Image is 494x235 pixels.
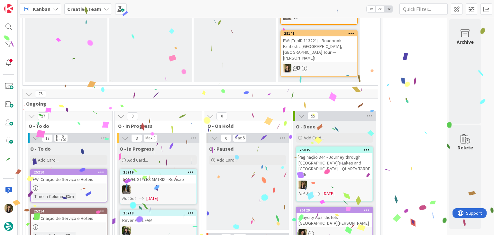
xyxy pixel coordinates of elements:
[131,134,142,142] span: 3
[296,123,316,130] span: O - Done
[31,175,107,183] div: FW: Criação de Serviço e Hoteis
[281,31,357,62] div: 25141FW: [TripID:113221] - Roadbook - Fantastic [GEOGRAPHIC_DATA], [GEOGRAPHIC_DATA] Tour — [PERS...
[33,5,50,13] span: Kanban
[14,1,29,9] span: Support
[31,208,107,214] div: 25214
[120,226,196,235] div: BC
[457,38,474,46] div: Archive
[56,138,66,141] div: Max 20
[296,66,300,70] span: 1
[31,214,107,222] div: FW: Criação de Serviço e Hoteis
[304,135,324,141] span: Add Card...
[297,213,372,227] div: Staycity Aparthotels [GEOGRAPHIC_DATA][PERSON_NAME]
[120,216,196,224] div: Rever POIs FAM
[120,185,196,194] div: MS
[235,136,245,140] div: Max 5
[120,210,196,216] div: 25218
[367,6,375,12] span: 1x
[127,112,138,120] span: 3
[42,134,53,142] span: 17
[298,191,312,196] i: Not Set
[34,209,107,213] div: 25214
[33,193,63,200] div: Time in Column
[375,6,384,12] span: 2x
[145,136,155,140] div: Max 3
[120,169,196,175] div: 25219
[63,193,64,200] span: :
[384,6,393,12] span: 3x
[67,6,101,12] b: Creative Team
[457,144,473,151] div: Delete
[207,123,283,129] span: O - On Hold
[307,112,318,120] span: 55
[217,157,237,163] span: Add Card...
[297,147,372,153] div: 25035
[38,157,59,163] span: Add Card...
[29,123,104,129] span: O - To do
[35,90,46,98] span: 75
[122,195,136,201] i: Not Set
[30,146,51,152] span: O - To do
[299,208,372,212] div: 25129
[120,169,196,183] div: 25219TRAVEL STYLES MATRIX - Revisão
[64,193,76,200] div: 31m
[4,204,13,213] img: SP
[281,31,357,36] div: 25141
[34,170,107,174] div: 25210
[297,147,372,179] div: 25035Paginação 344 - Journey through [GEOGRAPHIC_DATA]’s Lakes and [GEOGRAPHIC_DATA] – QUARTA TAR...
[122,226,131,235] img: BC
[31,169,107,183] div: 25210FW: Criação de Serviço e Hoteis
[297,181,372,189] div: SP
[56,135,64,138] div: Min 0
[209,146,233,152] span: O - Paused
[281,64,357,72] div: SP
[38,112,49,120] span: 17
[281,36,357,62] div: FW: [TripID:113221] - Roadbook - Fantastic [GEOGRAPHIC_DATA], [GEOGRAPHIC_DATA] Tour — [PERSON_NA...
[26,100,370,107] span: Ongoing
[127,157,148,163] span: Add Card...
[120,146,154,152] span: O - In Progress
[146,195,158,202] span: [DATE]
[123,211,196,215] div: 25218
[297,207,372,213] div: 25129
[297,153,372,179] div: Paginação 344 - Journey through [GEOGRAPHIC_DATA]’s Lakes and [GEOGRAPHIC_DATA] – QUARTA TARDE – 3h
[4,4,13,13] img: Visit kanbanzone.com
[399,3,448,15] input: Quick Filter...
[297,207,372,227] div: 25129Staycity Aparthotels [GEOGRAPHIC_DATA][PERSON_NAME]
[221,134,232,142] span: 0
[323,190,334,197] span: [DATE]
[120,175,196,183] div: TRAVEL STYLES MATRIX - Revisão
[299,148,372,152] div: 25035
[123,170,196,174] div: 25219
[4,222,13,231] img: avatar
[283,64,291,72] img: SP
[298,181,307,189] img: SP
[122,185,131,194] img: MS
[118,123,194,129] span: O - In Progress
[31,169,107,175] div: 25210
[284,31,357,36] div: 25141
[120,210,196,224] div: 25218Rever POIs FAM
[216,112,227,120] span: 0
[31,208,107,222] div: 25214FW: Criação de Serviço e Hoteis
